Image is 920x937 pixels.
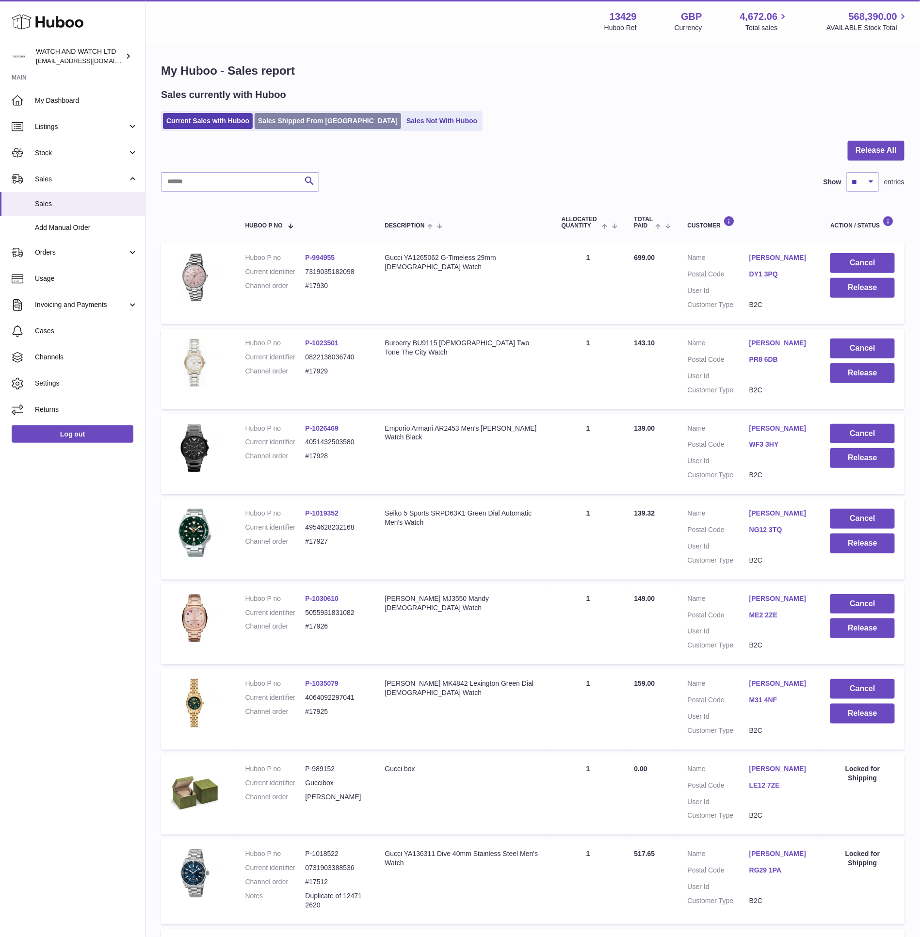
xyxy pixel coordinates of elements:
[35,379,138,388] span: Settings
[306,707,366,716] dd: #17925
[306,452,366,461] dd: #17928
[749,896,811,905] dd: B2C
[306,509,339,517] a: P-1019352
[171,339,219,387] img: 1733318615.jpg
[688,456,749,466] dt: User Id
[634,765,647,773] span: 0.00
[245,339,306,348] dt: Huboo P no
[688,339,749,350] dt: Name
[245,452,306,461] dt: Channel order
[749,339,811,348] a: [PERSON_NAME]
[749,594,811,603] a: [PERSON_NAME]
[552,329,625,409] td: 1
[749,641,811,650] dd: B2C
[830,253,895,273] button: Cancel
[35,274,138,283] span: Usage
[245,891,306,910] dt: Notes
[306,693,366,702] dd: 4064092297041
[688,542,749,551] dt: User Id
[306,764,366,774] dd: P-989152
[688,525,749,537] dt: Postal Code
[35,353,138,362] span: Channels
[306,595,339,602] a: P-1030610
[171,424,219,472] img: 1735124982.jpg
[830,339,895,358] button: Cancel
[245,281,306,291] dt: Channel order
[255,113,401,129] a: Sales Shipped From [GEOGRAPHIC_DATA]
[35,326,138,336] span: Cases
[830,594,895,614] button: Cancel
[830,533,895,553] button: Release
[245,764,306,774] dt: Huboo P no
[688,355,749,367] dt: Postal Code
[749,679,811,688] a: [PERSON_NAME]
[826,23,908,32] span: AVAILABLE Stock Total
[35,148,128,158] span: Stock
[884,178,904,187] span: entries
[688,372,749,381] dt: User Id
[552,755,625,835] td: 1
[306,537,366,546] dd: #17927
[36,57,143,65] span: [EMAIL_ADDRESS][DOMAIN_NAME]
[745,23,789,32] span: Total sales
[171,849,219,898] img: 1730887665.jpg
[35,175,128,184] span: Sales
[604,23,637,32] div: Huboo Ref
[35,122,128,131] span: Listings
[385,594,542,613] div: [PERSON_NAME] MJ3550 Mandy [DEMOGRAPHIC_DATA] Watch
[826,10,908,32] a: 568,390.00 AVAILABLE Stock Total
[688,627,749,636] dt: User Id
[688,440,749,452] dt: Postal Code
[848,141,904,161] button: Release All
[634,424,655,432] span: 139.00
[681,10,702,23] strong: GBP
[35,300,128,309] span: Invoicing and Payments
[688,712,749,721] dt: User Id
[688,509,749,520] dt: Name
[306,424,339,432] a: P-1026469
[306,254,335,261] a: P-994955
[163,113,253,129] a: Current Sales with Huboo
[552,414,625,495] td: 1
[306,877,366,887] dd: #17512
[749,811,811,820] dd: B2C
[12,425,133,443] a: Log out
[688,270,749,281] dt: Postal Code
[306,339,339,347] a: P-1023501
[634,216,653,229] span: Total paid
[552,840,625,924] td: 1
[688,286,749,295] dt: User Id
[385,849,542,868] div: Gucci YA136311 Dive 40mm Stainless Steel Men's Watch
[830,679,895,699] button: Cancel
[403,113,481,129] a: Sales Not With Huboo
[688,611,749,622] dt: Postal Code
[306,891,366,910] p: Duplicate of 124712620
[306,622,366,631] dd: #17926
[830,764,895,783] div: Locked for Shipping
[688,253,749,265] dt: Name
[385,223,425,229] span: Description
[245,877,306,887] dt: Channel order
[688,764,749,776] dt: Name
[385,424,542,442] div: Emporio Armani AR2453 Men's [PERSON_NAME] Watch Black
[171,509,219,557] img: 1731277156.png
[634,339,655,347] span: 143.10
[245,778,306,788] dt: Current identifier
[245,424,306,433] dt: Huboo P no
[245,509,306,518] dt: Huboo P no
[749,764,811,774] a: [PERSON_NAME]
[36,47,123,65] div: WATCH AND WATCH LTD
[749,849,811,858] a: [PERSON_NAME]
[552,669,625,750] td: 1
[306,267,366,276] dd: 7319035182098
[688,641,749,650] dt: Customer Type
[634,679,655,687] span: 159.00
[688,386,749,395] dt: Customer Type
[688,216,811,229] div: Customer
[385,764,542,774] div: Gucci box
[749,866,811,875] a: RG29 1PA
[830,363,895,383] button: Release
[749,509,811,518] a: [PERSON_NAME]
[749,270,811,279] a: DY1 3PQ
[688,811,749,820] dt: Customer Type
